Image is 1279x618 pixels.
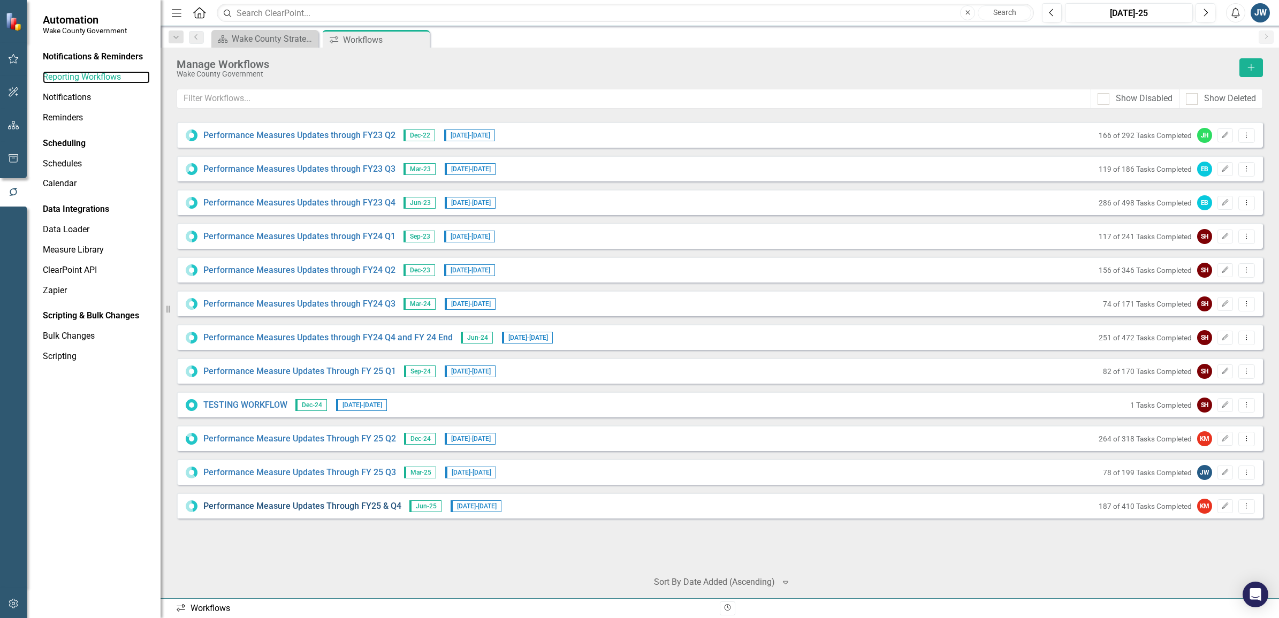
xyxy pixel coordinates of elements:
img: ClearPoint Strategy [5,12,24,30]
a: Reminders [43,112,150,124]
div: EB [1197,195,1212,210]
a: Measure Library [43,244,150,256]
small: 156 of 346 Tasks Completed [1099,266,1192,274]
input: Search ClearPoint... [217,4,1034,22]
div: SH [1197,296,1212,311]
a: Schedules [43,158,150,170]
a: Bulk Changes [43,330,150,342]
a: Data Loader [43,224,150,236]
span: Search [993,8,1016,17]
div: Scheduling [43,138,86,150]
small: 264 of 318 Tasks Completed [1099,434,1192,443]
span: [DATE] - [DATE] [336,399,387,411]
a: Performance Measures Updates through FY24 Q3 [203,298,395,310]
button: JW [1251,3,1270,22]
small: 74 of 171 Tasks Completed [1103,300,1192,308]
span: Dec-24 [295,399,327,411]
a: Performance Measures Updates through FY23 Q3 [203,163,395,176]
small: 117 of 241 Tasks Completed [1099,232,1192,241]
a: Performance Measure Updates Through FY25 & Q4 [203,500,401,513]
div: SH [1197,398,1212,413]
span: [DATE] - [DATE] [445,433,496,445]
div: Manage Workflows [177,58,1234,70]
div: [DATE]-25 [1069,7,1189,20]
a: Wake County Strategic Plan [214,32,316,45]
a: Performance Measure Updates Through FY 25 Q1 [203,365,396,378]
small: Wake County Government [43,26,127,35]
span: Sep-24 [404,365,436,377]
div: KM [1197,499,1212,514]
span: [DATE] - [DATE] [445,163,496,175]
span: Sep-23 [404,231,435,242]
div: KM [1197,431,1212,446]
div: Workflows [176,602,712,615]
span: [DATE] - [DATE] [451,500,501,512]
button: [DATE]-25 [1065,3,1193,22]
span: [DATE] - [DATE] [445,298,496,310]
div: Scripting & Bulk Changes [43,310,139,322]
a: Calendar [43,178,150,190]
a: TESTING WORKFLOW [203,399,287,411]
div: JW [1197,465,1212,480]
span: Automation [43,13,127,26]
span: [DATE] - [DATE] [445,467,496,478]
small: 251 of 472 Tasks Completed [1099,333,1192,342]
span: Mar-23 [404,163,436,175]
span: [DATE] - [DATE] [444,129,495,141]
div: EB [1197,162,1212,177]
a: Zapier [43,285,150,297]
small: 286 of 498 Tasks Completed [1099,199,1192,207]
div: Notifications & Reminders [43,51,143,63]
div: SH [1197,263,1212,278]
small: 1 Tasks Completed [1130,401,1192,409]
div: SH [1197,330,1212,345]
span: [DATE] - [DATE] [445,197,496,209]
span: Jun-24 [461,332,493,344]
div: JH [1197,128,1212,143]
div: Show Deleted [1204,93,1256,105]
small: 187 of 410 Tasks Completed [1099,502,1192,510]
small: 119 of 186 Tasks Completed [1099,165,1192,173]
div: Data Integrations [43,203,109,216]
small: 82 of 170 Tasks Completed [1103,367,1192,376]
a: Performance Measures Updates through FY24 Q2 [203,264,395,277]
span: [DATE] - [DATE] [445,365,496,377]
a: Performance Measure Updates Through FY 25 Q2 [203,433,396,445]
span: Dec-24 [404,433,436,445]
span: Jun-25 [409,500,441,512]
div: Show Disabled [1116,93,1173,105]
div: SH [1197,364,1212,379]
a: Notifications [43,91,150,104]
span: Mar-24 [404,298,436,310]
div: Workflows [343,33,427,47]
small: 166 of 292 Tasks Completed [1099,131,1192,140]
span: Dec-23 [404,264,435,276]
div: Open Intercom Messenger [1243,582,1268,607]
a: ClearPoint API [43,264,150,277]
span: Jun-23 [404,197,436,209]
button: Search [978,5,1031,20]
span: [DATE] - [DATE] [502,332,553,344]
div: Wake County Strategic Plan [232,32,316,45]
input: Filter Workflows... [177,89,1091,109]
span: [DATE] - [DATE] [444,264,495,276]
a: Performance Measure Updates Through FY 25 Q3 [203,467,396,479]
a: Performance Measures Updates through FY23 Q2 [203,129,395,142]
span: [DATE] - [DATE] [444,231,495,242]
a: Reporting Workflows [43,71,150,83]
small: 78 of 199 Tasks Completed [1103,468,1192,477]
a: Performance Measures Updates through FY24 Q4 and FY 24 End [203,332,453,344]
div: SH [1197,229,1212,244]
span: Dec-22 [404,129,435,141]
div: Wake County Government [177,70,1234,78]
a: Performance Measures Updates through FY23 Q4 [203,197,395,209]
span: Mar-25 [404,467,436,478]
a: Scripting [43,350,150,363]
a: Performance Measures Updates through FY24 Q1 [203,231,395,243]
